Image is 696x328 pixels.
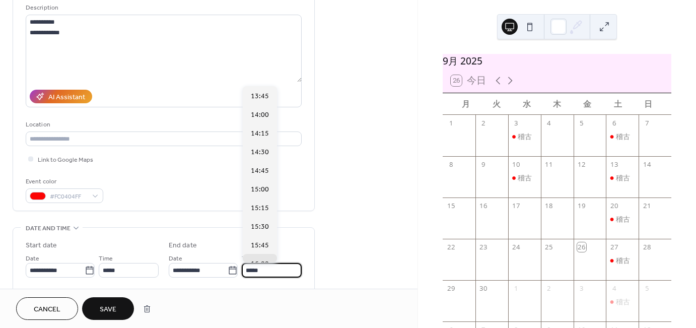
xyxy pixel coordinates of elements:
div: 13 [610,160,619,169]
div: 16 [479,201,488,210]
div: 稽古 [606,214,639,224]
span: Cancel [34,304,60,315]
div: 3 [512,118,521,127]
div: 稽古 [616,255,630,266]
div: 17 [512,201,521,210]
div: 12 [577,160,586,169]
div: 14 [642,160,651,169]
div: 稽古 [508,132,541,142]
div: 11 [544,160,553,169]
span: 15:00 [251,184,269,195]
div: 日 [633,93,663,115]
div: 22 [446,242,455,251]
div: 土 [602,93,633,115]
span: Date and time [26,223,71,234]
div: 火 [481,93,511,115]
div: 6 [610,118,619,127]
div: 5 [577,118,586,127]
div: 月 [451,93,481,115]
div: 4 [610,284,619,293]
div: 木 [542,93,572,115]
div: Location [26,119,300,130]
div: 稽古 [616,173,630,183]
div: 2 [544,284,553,293]
div: 15 [446,201,455,210]
div: 2 [479,118,488,127]
div: 23 [479,242,488,251]
span: Date [26,253,39,264]
span: Time [99,253,113,264]
div: 1 [512,284,521,293]
div: 稽古 [508,173,541,183]
div: 金 [572,93,602,115]
div: 稽古 [518,173,532,183]
div: 30 [479,284,488,293]
div: 9月 2025 [443,54,671,69]
div: 29 [446,284,455,293]
span: 16:00 [251,259,269,270]
div: 稽古 [606,255,639,266]
div: 5 [642,284,651,293]
div: 7 [642,118,651,127]
div: 1 [446,118,455,127]
div: 28 [642,242,651,251]
div: 9 [479,160,488,169]
span: 14:00 [251,110,269,120]
span: 15:15 [251,203,269,214]
div: 25 [544,242,553,251]
button: Save [82,297,134,320]
div: 26 [577,242,586,251]
span: 14:45 [251,166,269,176]
div: 稽古 [606,297,639,307]
div: Start date [26,240,57,251]
span: 14:15 [251,128,269,139]
div: 稽古 [616,132,630,142]
div: 24 [512,242,521,251]
div: 4 [544,118,553,127]
span: Link to Google Maps [38,155,93,165]
div: 18 [544,201,553,210]
div: 27 [610,242,619,251]
span: 13:45 [251,91,269,102]
span: Date [169,253,182,264]
div: 稽古 [616,297,630,307]
span: Time [242,253,256,264]
div: 10 [512,160,521,169]
div: Event color [26,176,101,187]
span: 14:30 [251,147,269,158]
div: 稽古 [606,173,639,183]
div: 21 [642,201,651,210]
div: Description [26,3,300,13]
div: 稽古 [616,214,630,224]
div: 20 [610,201,619,210]
div: End date [169,240,197,251]
div: 稽古 [606,132,639,142]
button: AI Assistant [30,90,92,103]
span: #FC0404FF [50,191,87,202]
div: 水 [512,93,542,115]
div: 稽古 [518,132,532,142]
div: 8 [446,160,455,169]
span: 15:30 [251,222,269,232]
div: 19 [577,201,586,210]
div: AI Assistant [48,92,85,103]
button: Cancel [16,297,78,320]
span: 15:45 [251,240,269,251]
div: 3 [577,284,586,293]
span: Save [100,304,116,315]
